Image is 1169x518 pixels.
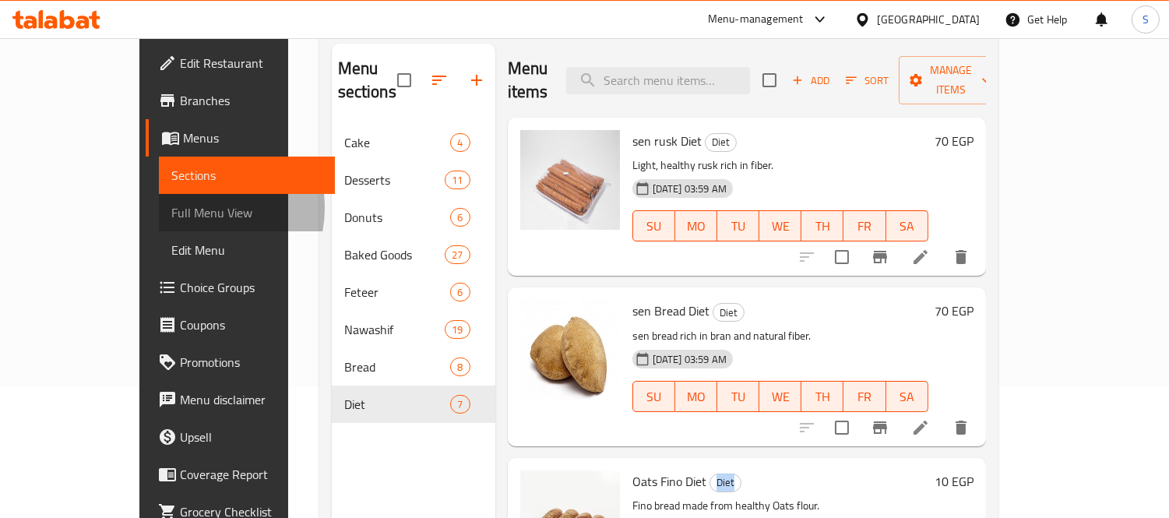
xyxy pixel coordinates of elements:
[344,358,451,376] span: Bread
[713,303,745,322] div: Diet
[344,283,451,301] span: Feteer
[842,69,893,93] button: Sort
[808,215,837,238] span: TH
[681,215,711,238] span: MO
[146,44,335,82] a: Edit Restaurant
[332,311,495,348] div: Nawashif19
[911,61,991,100] span: Manage items
[146,456,335,493] a: Coverage Report
[639,386,669,408] span: SU
[632,496,928,516] p: Fino bread made from healthy Oats flour.
[180,278,322,297] span: Choice Groups
[850,386,879,408] span: FR
[935,300,974,322] h6: 70 EGP
[801,210,843,241] button: TH
[171,166,322,185] span: Sections
[445,322,469,337] span: 19
[632,156,928,175] p: Light, healthy rusk rich in fiber.
[843,381,886,412] button: FR
[632,326,928,346] p: sen bread rich in bran and natural fiber.
[159,231,335,269] a: Edit Menu
[445,320,470,339] div: items
[180,54,322,72] span: Edit Restaurant
[911,418,930,437] a: Edit menu item
[724,386,753,408] span: TU
[332,199,495,236] div: Donuts6
[451,210,469,225] span: 6
[850,215,879,238] span: FR
[861,409,899,446] button: Branch-specific-item
[445,248,469,263] span: 27
[450,358,470,376] div: items
[344,395,451,414] span: Diet
[146,418,335,456] a: Upsell
[646,352,733,367] span: [DATE] 03:59 AM
[180,465,322,484] span: Coverage Report
[911,248,930,266] a: Edit menu item
[458,62,495,99] button: Add section
[344,171,445,189] span: Desserts
[520,130,620,230] img: sen rusk Diet
[344,245,445,264] span: Baked Goods
[826,411,858,444] span: Select to update
[899,56,1003,104] button: Manage items
[861,238,899,276] button: Branch-specific-item
[338,57,397,104] h2: Menu sections
[632,210,675,241] button: SU
[180,390,322,409] span: Menu disclaimer
[632,299,709,322] span: sen Bread Diet
[717,210,759,241] button: TU
[332,348,495,386] div: Bread8
[713,304,744,322] span: Diet
[893,215,922,238] span: SA
[724,215,753,238] span: TU
[332,124,495,161] div: Cake4
[705,133,737,152] div: Diet
[180,315,322,334] span: Coupons
[445,171,470,189] div: items
[508,57,548,104] h2: Menu items
[451,360,469,375] span: 8
[706,133,736,151] span: Diet
[332,161,495,199] div: Desserts11
[935,130,974,152] h6: 70 EGP
[766,215,795,238] span: WE
[332,386,495,423] div: Diet7
[344,133,451,152] span: Cake
[520,300,620,400] img: sen Bread Diet
[146,344,335,381] a: Promotions
[332,273,495,311] div: Feteer6
[146,306,335,344] a: Coupons
[183,129,322,147] span: Menus
[681,386,711,408] span: MO
[171,203,322,222] span: Full Menu View
[710,474,741,492] span: Diet
[451,397,469,412] span: 7
[935,470,974,492] h6: 10 EGP
[146,269,335,306] a: Choice Groups
[846,72,889,90] span: Sort
[445,245,470,264] div: items
[445,173,469,188] span: 11
[826,241,858,273] span: Select to update
[836,69,899,93] span: Sort items
[451,136,469,150] span: 4
[451,285,469,300] span: 6
[786,69,836,93] span: Add item
[146,82,335,119] a: Branches
[886,381,928,412] button: SA
[1143,11,1149,28] span: S
[146,381,335,418] a: Menu disclaimer
[344,208,451,227] span: Donuts
[646,181,733,196] span: [DATE] 03:59 AM
[332,118,495,429] nav: Menu sections
[632,129,702,153] span: sen rusk Diet
[675,210,717,241] button: MO
[180,91,322,110] span: Branches
[171,241,322,259] span: Edit Menu
[450,395,470,414] div: items
[886,210,928,241] button: SA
